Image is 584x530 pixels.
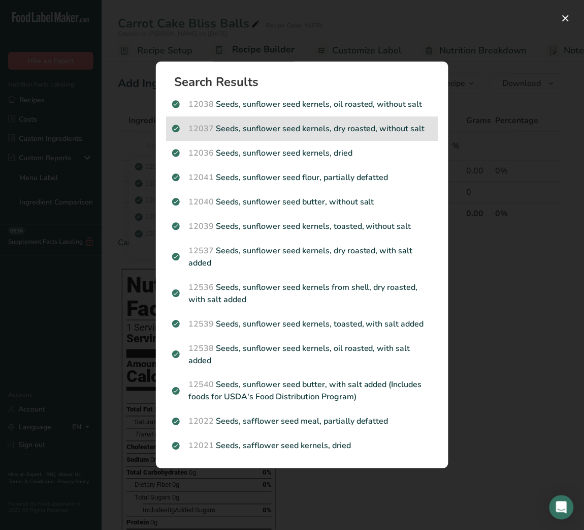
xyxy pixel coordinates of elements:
p: Seeds, sunflower seed kernels, toasted, without salt [172,220,432,232]
p: Seeds, sunflower seed kernels from shell, dry roasted, with salt added [172,281,432,306]
span: 12540 [188,379,214,391]
span: 12539 [188,318,214,330]
p: Seeds, sunflower seed kernels, oil roasted, with salt added [172,342,432,367]
span: 12037 [188,123,214,134]
span: 12022 [188,416,214,427]
div: Open Intercom Messenger [549,495,574,520]
p: Seeds, sunflower seed butter, with salt added (Includes foods for USDA's Food Distribution Program) [172,379,432,403]
p: Seeds, sunflower seed kernels, oil roasted, without salt [172,98,432,110]
p: Seeds, sunflower seed kernels, dry roasted, without salt [172,123,432,135]
h1: Search Results [174,76,438,88]
p: Seeds, sunflower seed kernels, toasted, with salt added [172,318,432,330]
p: Seeds, sunflower seed flour, partially defatted [172,171,432,184]
span: 12538 [188,343,214,354]
span: 12038 [188,99,214,110]
span: 12039 [188,221,214,232]
p: Seeds, safflower seed kernels, dried [172,440,432,452]
span: 12537 [188,245,214,256]
span: 12040 [188,196,214,208]
span: 12041 [188,172,214,183]
p: Seeds, sunflower seed kernels, dried [172,147,432,159]
span: 12536 [188,282,214,293]
p: Seeds, sunflower seed butter, without salt [172,196,432,208]
span: 12036 [188,148,214,159]
p: Seeds, safflower seed meal, partially defatted [172,416,432,428]
span: 12021 [188,440,214,452]
p: Seeds, sunflower seed kernels, dry roasted, with salt added [172,245,432,269]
